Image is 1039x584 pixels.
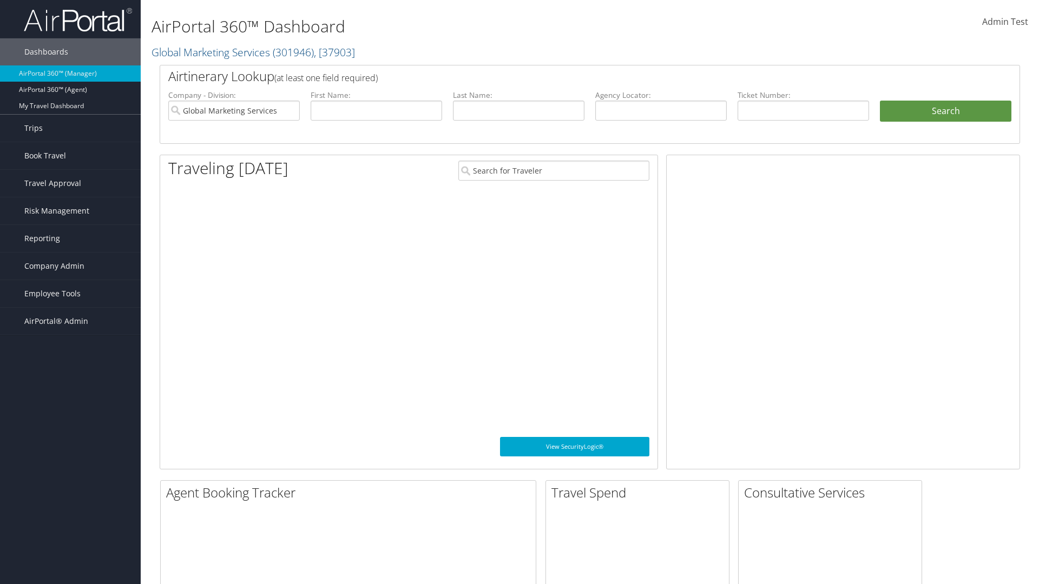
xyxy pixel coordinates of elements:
[168,157,288,180] h1: Traveling [DATE]
[311,90,442,101] label: First Name:
[166,483,536,502] h2: Agent Booking Tracker
[24,142,66,169] span: Book Travel
[152,45,355,59] a: Global Marketing Services
[168,67,940,85] h2: Airtinerary Lookup
[24,170,81,197] span: Travel Approval
[744,483,922,502] h2: Consultative Services
[738,90,869,101] label: Ticket Number:
[453,90,584,101] label: Last Name:
[982,5,1028,39] a: Admin Test
[152,15,736,38] h1: AirPortal 360™ Dashboard
[24,308,88,335] span: AirPortal® Admin
[880,101,1011,122] button: Search
[24,115,43,142] span: Trips
[274,72,378,84] span: (at least one field required)
[982,16,1028,28] span: Admin Test
[314,45,355,59] span: , [ 37903 ]
[24,38,68,65] span: Dashboards
[24,197,89,224] span: Risk Management
[595,90,727,101] label: Agency Locator:
[500,437,649,456] a: View SecurityLogic®
[24,280,81,307] span: Employee Tools
[24,7,132,32] img: airportal-logo.png
[168,90,300,101] label: Company - Division:
[458,161,649,181] input: Search for Traveler
[551,483,729,502] h2: Travel Spend
[24,225,60,252] span: Reporting
[24,253,84,280] span: Company Admin
[273,45,314,59] span: ( 301946 )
